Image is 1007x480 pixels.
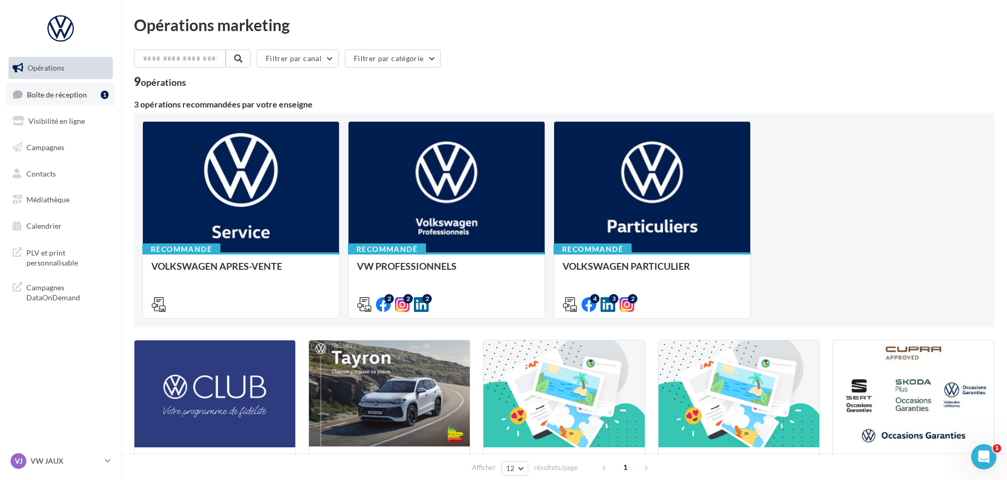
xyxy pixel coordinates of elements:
div: 3 [609,294,618,303]
a: VJ VW JAUX [8,451,113,471]
div: 3 opérations recommandées par votre enseigne [134,100,994,109]
button: Filtrer par canal [257,50,339,67]
div: 2 [628,294,637,303]
span: Médiathèque [26,195,70,204]
span: VOLKSWAGEN APRES-VENTE [151,260,282,272]
a: Calendrier [6,215,115,237]
a: Campagnes DataOnDemand [6,276,115,307]
span: Boîte de réception [27,90,87,99]
p: VW JAUX [31,456,101,466]
span: résultats/page [534,463,578,473]
a: Opérations [6,57,115,79]
div: 2 [384,294,394,303]
span: VJ [15,456,23,466]
span: Opérations [27,63,64,72]
span: Campagnes DataOnDemand [26,280,109,303]
iframe: Intercom live chat [971,444,996,469]
span: 12 [506,464,515,473]
div: 2 [403,294,413,303]
div: 4 [590,294,599,303]
span: Calendrier [26,221,62,230]
button: 12 [501,461,528,476]
div: 2 [422,294,432,303]
span: Contacts [26,169,56,178]
div: Recommandé [348,243,426,255]
span: Afficher [472,463,496,473]
div: 1 [101,91,109,99]
button: Filtrer par catégorie [345,50,441,67]
span: VW PROFESSIONNELS [357,260,457,272]
span: Campagnes [26,143,64,152]
div: 9 [134,76,186,87]
a: PLV et print personnalisable [6,241,115,272]
div: Recommandé [554,243,632,255]
span: PLV et print personnalisable [26,246,109,268]
a: Campagnes [6,136,115,159]
div: Opérations marketing [134,17,994,33]
span: 1 [993,444,1001,453]
div: opérations [141,77,186,87]
span: Visibilité en ligne [28,116,85,125]
a: Contacts [6,163,115,185]
a: Médiathèque [6,189,115,211]
span: VOLKSWAGEN PARTICULIER [563,260,690,272]
div: Recommandé [142,243,220,255]
span: 1 [617,459,634,476]
a: Boîte de réception1 [6,83,115,106]
a: Visibilité en ligne [6,110,115,132]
